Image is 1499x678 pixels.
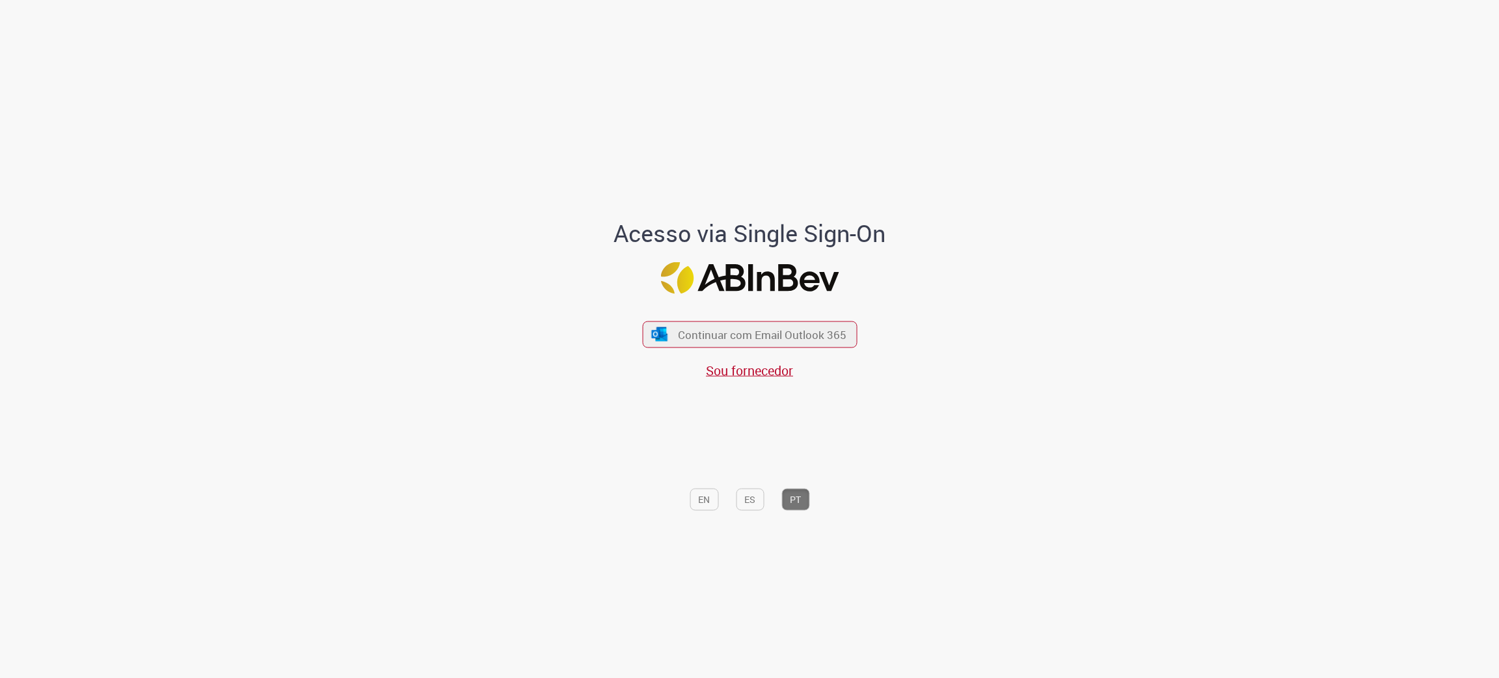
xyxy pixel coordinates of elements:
img: Logo ABInBev [660,262,839,294]
button: PT [781,489,809,511]
a: Sou fornecedor [706,362,793,379]
h1: Acesso via Single Sign-On [569,221,930,247]
img: ícone Azure/Microsoft 360 [651,327,669,341]
button: ícone Azure/Microsoft 360 Continuar com Email Outlook 365 [642,321,857,347]
button: EN [690,489,718,511]
button: ES [736,489,764,511]
span: Continuar com Email Outlook 365 [678,327,846,342]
